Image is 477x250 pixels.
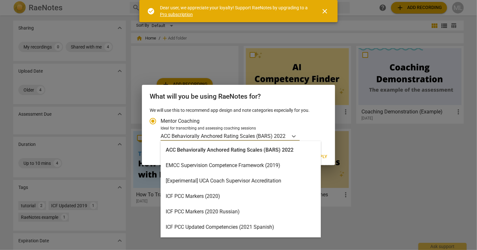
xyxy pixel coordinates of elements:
[161,204,321,219] div: ICF PCC Markers (2020 Russian)
[150,107,327,114] p: We will use this to recommend app design and note categories especially for you.
[161,173,321,189] div: [Experimental] UCA Coach Supervisor Accreditation
[321,7,329,15] span: close
[161,158,321,173] div: EMCC Supervision Competence Framework (2019)
[161,189,321,204] div: ICF PCC Markers (2020)
[150,113,327,141] div: Account type
[160,12,193,17] a: Pro subscription
[161,142,321,158] div: ACC Behaviorally Anchored Rating Scales (BARS) 2022
[160,4,309,18] div: Dear user, we appreciate your loyalty! Support RaeNotes by upgrading to a
[150,93,327,101] h2: What will you be using RaeNotes for?
[161,126,325,131] div: Ideal for transcribing and assessing coaching sessions
[286,133,287,139] input: Ideal for transcribing and assessing coaching sessionsACC Behaviorally Anchored Rating Scales (BA...
[161,219,321,235] div: ICF PCC Updated Competencies (2021 Spanish)
[161,117,200,125] span: Mentor Coaching
[161,132,285,140] p: ACC Behaviorally Anchored Rating Scales (BARS) 2022
[317,4,332,19] button: Close
[147,7,155,15] span: check_circle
